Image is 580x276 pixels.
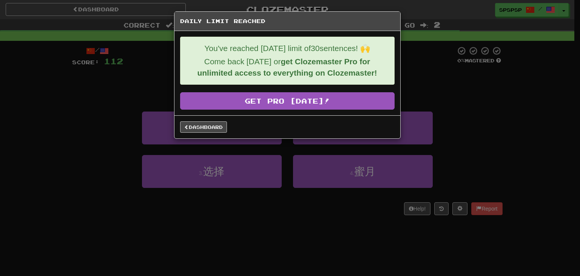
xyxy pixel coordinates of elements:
[180,17,395,25] h5: Daily Limit Reached
[197,57,377,77] strong: get Clozemaster Pro for unlimited access to everything on Clozemaster!
[180,121,227,133] a: Dashboard
[186,56,389,79] p: Come back [DATE] or
[180,92,395,110] a: Get Pro [DATE]!
[186,43,389,54] p: You've reached [DATE] limit of 30 sentences! 🙌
